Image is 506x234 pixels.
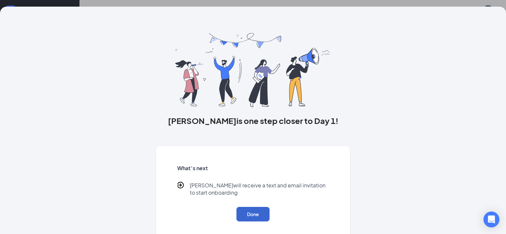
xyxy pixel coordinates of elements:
[236,207,270,221] button: Done
[175,33,330,107] img: you are all set
[156,115,350,126] h3: [PERSON_NAME] is one step closer to Day 1!
[483,212,499,227] div: Open Intercom Messenger
[190,182,329,196] p: [PERSON_NAME] will receive a text and email invitation to start onboarding
[177,165,329,172] h5: What’s next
